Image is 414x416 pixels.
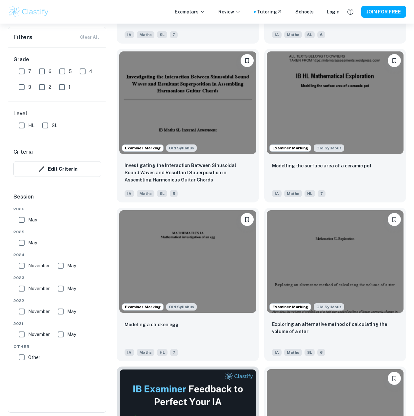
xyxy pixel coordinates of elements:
[166,144,197,152] span: Old Syllabus
[284,190,302,197] span: Maths
[52,122,57,129] span: SL
[8,5,49,18] img: Clastify logo
[272,349,282,356] span: IA
[314,144,344,152] div: Although this IA is written for the old math syllabus (last exam in November 2020), the current I...
[284,349,302,356] span: Maths
[166,303,197,311] span: Old Syllabus
[317,31,325,38] span: 6
[388,213,401,226] button: Please log in to bookmark exemplars
[28,216,37,223] span: May
[388,372,401,385] button: Please log in to bookmark exemplars
[49,84,51,91] span: 2
[28,308,50,315] span: November
[345,6,356,17] button: Help and Feedback
[119,51,256,154] img: Maths IA example thumbnail: Investigating the Interaction Between Si
[157,349,168,356] span: HL
[49,68,51,75] span: 6
[28,239,37,246] span: May
[272,162,371,169] p: Modelling the surface area of a ceramic pot
[305,349,315,356] span: SL
[125,31,134,38] span: IA
[122,145,163,151] span: Examiner Marking
[125,190,134,197] span: IA
[28,354,40,361] span: Other
[13,33,32,42] h6: Filters
[327,8,340,15] a: Login
[125,349,134,356] span: IA
[284,31,302,38] span: Maths
[13,344,101,350] span: Other
[157,190,167,197] span: SL
[89,68,92,75] span: 4
[13,321,101,327] span: 2021
[305,31,315,38] span: SL
[122,304,163,310] span: Examiner Marking
[166,303,197,311] div: Although this IA is written for the old math syllabus (last exam in November 2020), the current I...
[13,229,101,235] span: 2025
[241,213,254,226] button: Please log in to bookmark exemplars
[137,190,154,197] span: Maths
[264,49,406,202] a: Examiner MarkingAlthough this IA is written for the old math syllabus (last exam in November 2020...
[267,210,404,313] img: Maths IA example thumbnail: Exploring an alternative method of calcu
[28,68,31,75] span: 7
[67,262,76,269] span: May
[28,84,31,91] span: 3
[13,56,101,64] h6: Grade
[67,308,76,315] span: May
[218,8,241,15] p: Review
[13,193,101,206] h6: Session
[272,321,399,335] p: Exploring an alternative method of calculating the volume of a star
[28,331,50,338] span: November
[13,148,33,156] h6: Criteria
[270,304,311,310] span: Examiner Marking
[69,84,70,91] span: 1
[264,208,406,361] a: Examiner MarkingAlthough this IA is written for the old math syllabus (last exam in November 2020...
[28,122,34,129] span: HL
[67,285,76,292] span: May
[13,252,101,258] span: 2024
[272,31,282,38] span: IA
[317,349,325,356] span: 6
[270,145,311,151] span: Examiner Marking
[305,190,315,197] span: HL
[267,51,404,154] img: Maths IA example thumbnail: Modelling the surface area of a ceramic
[125,162,251,183] p: Investigating the Interaction Between Sinusoidal Sound Waves and Resultant Superposition in Assem...
[170,190,178,197] span: 5
[314,303,344,311] span: Old Syllabus
[67,331,76,338] span: May
[170,349,178,356] span: 7
[28,262,50,269] span: November
[13,110,101,118] h6: Level
[257,8,282,15] a: Tutoring
[69,68,72,75] span: 5
[166,144,197,152] div: Although this IA is written for the old math syllabus (last exam in November 2020), the current I...
[13,161,101,177] button: Edit Criteria
[361,6,406,18] button: JOIN FOR FREE
[272,190,282,197] span: IA
[175,8,205,15] p: Exemplars
[314,303,344,311] div: Although this IA is written for the old math syllabus (last exam in November 2020), the current I...
[314,144,344,152] span: Old Syllabus
[125,321,179,328] p: Modeling a chicken egg
[119,210,256,313] img: Maths IA example thumbnail: Modeling a chicken egg
[170,31,178,38] span: 7
[13,298,101,304] span: 2022
[241,54,254,67] button: Please log in to bookmark exemplars
[295,8,314,15] a: Schools
[117,208,259,361] a: Examiner MarkingAlthough this IA is written for the old math syllabus (last exam in November 2020...
[157,31,167,38] span: SL
[137,31,154,38] span: Maths
[318,190,325,197] span: 7
[137,349,154,356] span: Maths
[13,275,101,281] span: 2023
[28,285,50,292] span: November
[13,206,101,212] span: 2026
[117,49,259,202] a: Examiner MarkingAlthough this IA is written for the old math syllabus (last exam in November 2020...
[388,54,401,67] button: Please log in to bookmark exemplars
